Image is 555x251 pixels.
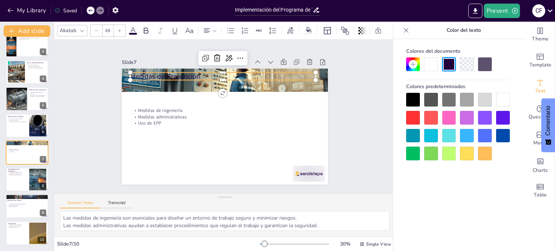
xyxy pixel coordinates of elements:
span: Template [529,61,551,69]
p: Procedimientos de Emergencia [8,168,27,172]
div: Slide 7 [128,48,256,69]
div: 6 [6,114,48,138]
div: 3 [40,48,46,55]
font: Colores predeterminados [406,83,465,90]
span: Charts [533,166,548,174]
p: Evaluación de riesgos [8,120,27,121]
div: Layout [322,25,333,36]
div: 7 [6,140,48,164]
p: Respuesta a emergencias [8,173,27,174]
button: My Library [5,5,49,16]
button: Comentarios - Mostrar encuesta [541,99,555,152]
div: Background color [303,27,314,34]
p: Capacitación en procedimientos [8,174,27,176]
font: Colores del documento [406,48,460,55]
p: Roles y Responsabilidades [27,62,46,64]
button: Present [484,4,520,18]
p: Ajustes necesarios [8,206,46,208]
div: 6 [40,129,46,135]
div: 9 [6,194,48,218]
p: Medidas de ingeniería [133,98,318,123]
div: Akatab [58,26,78,35]
div: Add images, graphics, shapes or video [526,126,555,152]
div: Text effects [285,25,296,36]
div: Saved [55,7,77,14]
div: Add charts and graphs [526,152,555,178]
div: 30 % [336,241,354,247]
p: Identificación de Peligros [8,116,27,118]
p: Teoría y práctica en la capacitación [29,94,46,96]
p: Conclusiones [8,222,27,224]
div: 8 [40,183,46,189]
p: Gestión documental [18,39,46,40]
p: Medidas de ingeniería [8,148,46,150]
button: Transcript [101,200,133,208]
p: Medidas administrativas [8,150,46,151]
p: Protocolos de [MEDICAL_DATA] [8,172,27,173]
p: Uso de EPP [8,151,46,153]
span: Position [341,26,349,35]
span: Text [535,87,545,95]
p: Cumplimiento de normativas [8,225,27,226]
div: C F [532,4,545,17]
span: Theme [532,35,548,43]
p: Participación activa [8,226,27,228]
input: Insert title [235,5,313,15]
p: Requisitos de Capacitación [29,88,46,91]
button: Speaker Notes [60,200,101,208]
div: 10 [38,237,46,243]
p: Medidas de Prevención [8,141,46,143]
div: 8 [6,168,48,191]
p: Proceso crítico de identificación [8,118,27,120]
div: 3 [6,33,48,57]
div: 9 [40,209,46,216]
div: 4 [40,75,46,82]
font: Color del texto [447,27,481,34]
p: Ejecución de actividades operativas [27,67,46,69]
textarea: Las medidas de ingeniería son esenciales para diseñar un entorno de trabajo seguro y minimizar ri... [60,211,390,231]
div: Add a table [526,178,555,204]
p: Medidas de Prevención [134,62,320,91]
p: Monitoreo del progreso [8,205,46,206]
span: Single View [366,241,391,247]
div: Get real-time input from your audience [526,100,555,126]
p: Capacitación específica para el personal [29,92,46,94]
div: 5 [6,87,48,111]
div: 10 [6,221,48,245]
p: Indicadores de Gestión [7,200,46,202]
font: Comentario [545,106,551,136]
button: C F [532,4,545,18]
p: Medidas administrativas [132,104,318,130]
div: 4 [6,60,48,84]
p: Herramientas para evaluar desempeño [8,203,46,205]
span: Table [534,191,547,199]
p: Cumplimiento de requisitos técnicos y legales [18,37,46,39]
p: Uso de EPP [132,111,317,136]
p: Adaptación a nuevas tecnologías [29,96,46,97]
span: Questions [529,113,552,121]
div: Change the overall theme [526,22,555,48]
p: Coordinación entre equipos [27,66,46,68]
div: 5 [40,102,46,109]
p: Definición clara de roles [27,65,46,66]
div: Add text boxes [526,74,555,100]
p: Implementación de medidas preventivas [8,121,27,122]
span: Media [533,139,547,147]
p: Monitoreo continuo de parámetros [18,36,46,37]
div: 7 [40,156,46,163]
p: Seguridad de los trabajadores [8,224,27,225]
button: Add slide [4,25,50,37]
div: Add ready made slides [526,48,555,74]
button: Export to PowerPoint [468,4,482,18]
div: Slide 7 / 10 [57,241,260,247]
